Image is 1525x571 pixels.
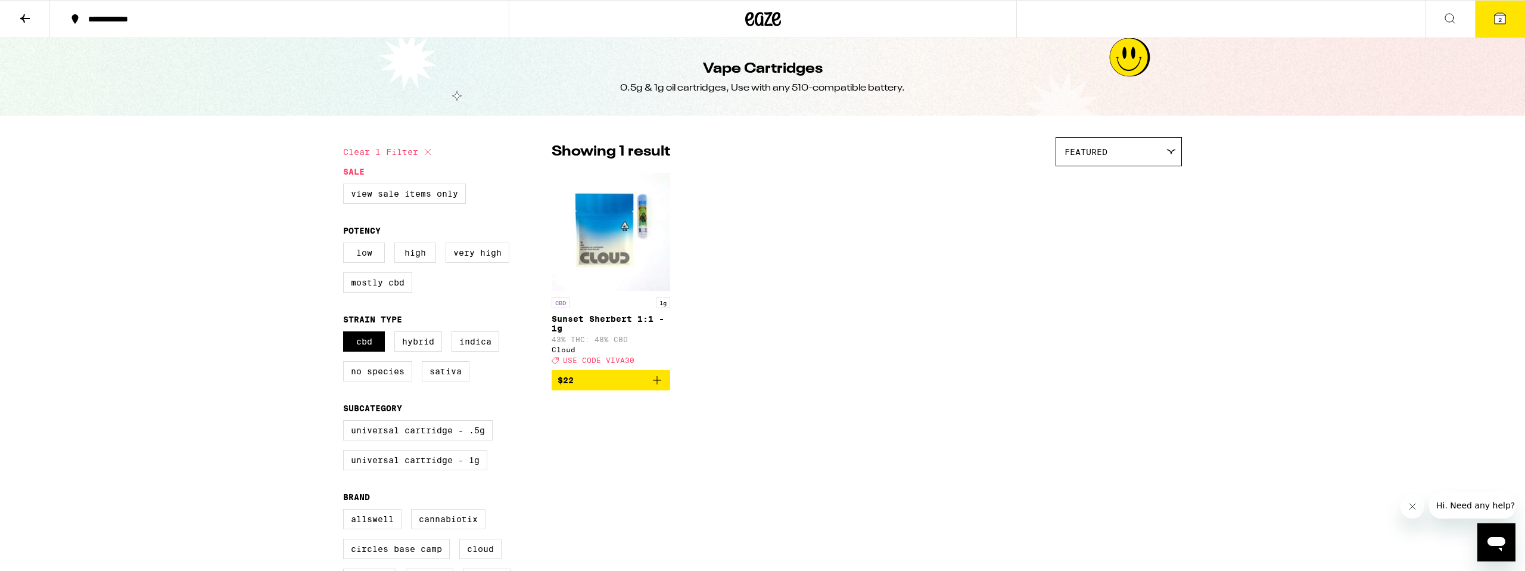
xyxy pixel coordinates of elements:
label: Very High [446,243,509,263]
p: Showing 1 result [552,142,670,162]
div: 0.5g & 1g oil cartridges, Use with any 510-compatible battery. [620,82,905,95]
legend: Strain Type [343,315,402,324]
label: Indica [452,331,499,352]
iframe: Close message [1400,495,1424,519]
iframe: Message from company [1429,492,1515,519]
label: No Species [343,361,412,381]
span: $22 [558,376,574,385]
p: 1g [656,297,670,308]
label: Mostly CBD [343,272,412,293]
span: USE CODE VIVA30 [563,356,634,364]
label: CBD [343,331,385,352]
p: Sunset Sherbert 1:1 - 1g [552,314,670,333]
label: Circles Base Camp [343,539,450,559]
p: CBD [552,297,569,308]
legend: Potency [343,226,381,235]
legend: Brand [343,492,370,502]
div: Cloud [552,346,670,353]
button: 2 [1475,1,1525,38]
label: Universal Cartridge - .5g [343,420,493,440]
h1: Vape Cartridges [703,59,823,79]
iframe: Button to launch messaging window [1477,523,1515,561]
span: 2 [1498,16,1502,23]
label: Universal Cartridge - 1g [343,450,487,470]
legend: Sale [343,167,365,176]
button: Clear 1 filter [343,137,435,167]
label: High [394,243,436,263]
span: Featured [1065,147,1107,157]
label: Cannabiotix [411,509,485,529]
label: Hybrid [394,331,442,352]
legend: Subcategory [343,404,402,413]
a: Open page for Sunset Sherbert 1:1 - 1g from Cloud [552,172,670,370]
label: Low [343,243,385,263]
label: Allswell [343,509,402,529]
button: Add to bag [552,370,670,390]
label: Cloud [459,539,502,559]
p: 43% THC: 48% CBD [552,336,670,343]
img: Cloud - Sunset Sherbert 1:1 - 1g [552,172,670,291]
label: Sativa [422,361,469,381]
label: View Sale Items Only [343,184,466,204]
